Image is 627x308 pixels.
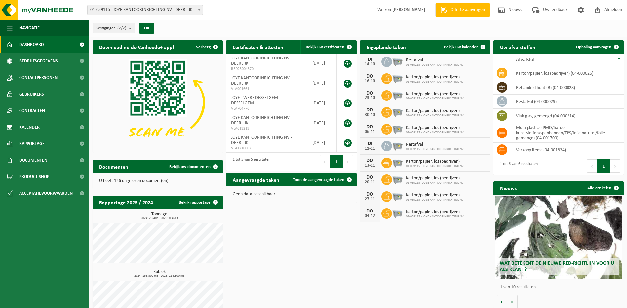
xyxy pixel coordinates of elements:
div: 27-11 [363,197,376,202]
button: Verberg [191,40,222,54]
div: DO [363,175,376,180]
span: Karton/papier, los (bedrijven) [406,108,464,114]
span: VLA901661 [231,86,302,92]
button: Next [343,155,353,168]
td: vlak glas, gemengd (04-000214) [511,109,624,123]
span: 01-059115 - JOYE KANTOORINRICHTING NV - DEERLIJK [87,5,203,15]
img: WB-2500-GAL-GY-01 [392,207,403,218]
span: Wat betekent de nieuwe RED-richtlijn voor u als klant? [500,261,614,272]
button: Previous [587,159,597,173]
span: Documenten [19,152,47,169]
h2: Aangevraagde taken [226,173,286,186]
div: 30-10 [363,113,376,117]
span: 01-059115 - JOYE KANTOORINRICHTING NV - DEERLIJK [88,5,203,15]
a: Alle artikelen [582,181,623,195]
h2: Documenten [93,160,135,173]
span: 01-059115 - JOYE KANTOORINRICHTING NV [406,131,464,135]
span: 2024: 165,500 m3 - 2025: 114,500 m3 [96,274,223,278]
div: DO [363,192,376,197]
span: Kalender [19,119,40,135]
span: 2024: 2,240 t - 2025: 0,460 t [96,217,223,220]
button: OK [139,23,154,34]
h2: Download nu de Vanheede+ app! [93,40,181,53]
span: Navigatie [19,20,40,36]
span: Karton/papier, los (bedrijven) [406,193,464,198]
span: Verberg [196,45,211,49]
h2: Nieuws [493,181,523,194]
img: WB-2500-GAL-GY-01 [392,106,403,117]
span: JOYE KANTOORINRICHTING NV - DEERLIJK [231,56,292,66]
td: verkoop items (04-001834) [511,143,624,157]
span: Contactpersonen [19,69,58,86]
span: Vestigingen [96,23,126,33]
span: VLA1710007 [231,146,302,151]
button: Vestigingen(2/2) [93,23,135,33]
count: (2/2) [117,26,126,30]
span: Karton/papier, los (bedrijven) [406,210,464,215]
span: Acceptatievoorwaarden [19,185,73,202]
h2: Certificaten & attesten [226,40,290,53]
span: 01-059115 - JOYE KANTOORINRICHTING NV [406,97,464,101]
img: Download de VHEPlus App [93,54,223,151]
button: 1 [330,155,343,168]
span: 01-059115 - JOYE KANTOORINRICHTING NV [406,215,464,219]
div: 04-12 [363,214,376,218]
div: DI [363,141,376,146]
span: Gebruikers [19,86,44,102]
span: Contracten [19,102,45,119]
div: DO [363,91,376,96]
img: WB-2500-GAL-GY-01 [392,157,403,168]
div: 1 tot 5 van 5 resultaten [229,154,270,169]
div: 06-11 [363,130,376,134]
img: WB-2500-GAL-GY-01 [392,89,403,100]
span: Karton/papier, los (bedrijven) [406,125,464,131]
span: Toon de aangevraagde taken [293,178,344,182]
td: multi plastics (PMD/harde kunststoffen/spanbanden/EPS/folie naturel/folie gemengd) (04-001700) [511,123,624,143]
a: Ophaling aanvragen [571,40,623,54]
img: WB-2500-GAL-GY-01 [392,56,403,67]
span: Ophaling aanvragen [576,45,611,49]
div: DI [363,57,376,62]
h2: Rapportage 2025 / 2024 [93,196,160,209]
a: Bekijk rapportage [174,196,222,209]
div: 16-10 [363,79,376,84]
span: Restafval [406,142,464,147]
div: 13-11 [363,163,376,168]
td: [DATE] [307,54,337,73]
p: Geen data beschikbaar. [233,192,350,197]
img: WB-2500-GAL-GY-01 [392,123,403,134]
span: 01-059115 - JOYE KANTOORINRICHTING NV [406,164,464,168]
span: Offerte aanvragen [449,7,487,13]
span: Bekijk uw certificaten [306,45,344,49]
button: Previous [320,155,330,168]
h2: Uw afvalstoffen [493,40,542,53]
span: 01-059115 - JOYE KANTOORINRICHTING NV [406,114,464,118]
div: DO [363,158,376,163]
td: karton/papier, los (bedrijven) (04-000026) [511,66,624,80]
a: Wat betekent de nieuwe RED-richtlijn voor u als klant? [495,196,622,279]
span: Karton/papier, los (bedrijven) [406,176,464,181]
div: DO [363,209,376,214]
span: Rapportage [19,135,45,152]
td: restafval (04-000029) [511,95,624,109]
button: 1 [597,159,610,173]
div: 23-10 [363,96,376,100]
span: Karton/papier, los (bedrijven) [406,75,464,80]
span: Product Shop [19,169,49,185]
p: 1 van 10 resultaten [500,285,620,289]
a: Bekijk uw kalender [439,40,490,54]
span: VLA704776 [231,106,302,111]
td: behandeld hout (B) (04-000028) [511,80,624,95]
span: 01-059115 - JOYE KANTOORINRICHTING NV [406,147,464,151]
span: Bekijk uw documenten [169,165,211,169]
div: 14-10 [363,62,376,67]
span: Karton/papier, los (bedrijven) [406,92,464,97]
a: Toon de aangevraagde taken [288,173,356,186]
span: 01-059115 - JOYE KANTOORINRICHTING NV [406,198,464,202]
span: JOYE KANTOORINRICHTING NV - DEERLIJK [231,135,292,145]
a: Bekijk uw documenten [164,160,222,173]
h2: Ingeplande taken [360,40,412,53]
span: 01-059115 - JOYE KANTOORINRICHTING NV [406,63,464,67]
div: DO [363,107,376,113]
div: 20-11 [363,180,376,185]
